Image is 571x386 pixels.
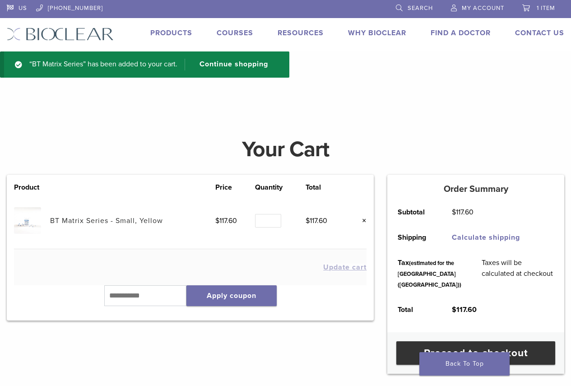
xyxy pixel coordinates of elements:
[452,305,477,314] bdi: 117.60
[396,341,555,365] a: Proceed to checkout
[186,285,277,306] button: Apply coupon
[215,182,255,193] th: Price
[14,207,41,234] img: BT Matrix Series - Small, Yellow
[431,28,491,37] a: Find A Doctor
[387,184,564,195] h5: Order Summary
[452,233,520,242] a: Calculate shipping
[306,216,310,225] span: $
[408,5,433,12] span: Search
[278,28,324,37] a: Resources
[387,200,441,225] th: Subtotal
[452,305,456,314] span: $
[348,28,406,37] a: Why Bioclear
[150,28,192,37] a: Products
[306,216,327,225] bdi: 117.60
[217,28,253,37] a: Courses
[387,225,441,250] th: Shipping
[50,216,163,225] a: BT Matrix Series - Small, Yellow
[515,28,564,37] a: Contact Us
[185,59,275,70] a: Continue shopping
[387,250,471,297] th: Tax
[462,5,504,12] span: My Account
[323,264,367,271] button: Update cart
[387,297,441,322] th: Total
[452,208,456,217] span: $
[7,28,114,41] img: Bioclear
[355,215,367,227] a: Remove this item
[452,208,474,217] bdi: 117.60
[215,216,237,225] bdi: 117.60
[537,5,555,12] span: 1 item
[398,260,461,288] small: (estimated for the [GEOGRAPHIC_DATA] ([GEOGRAPHIC_DATA]))
[14,182,50,193] th: Product
[255,182,306,193] th: Quantity
[306,182,345,193] th: Total
[472,250,564,297] td: Taxes will be calculated at checkout
[215,216,219,225] span: $
[419,352,510,376] a: Back To Top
